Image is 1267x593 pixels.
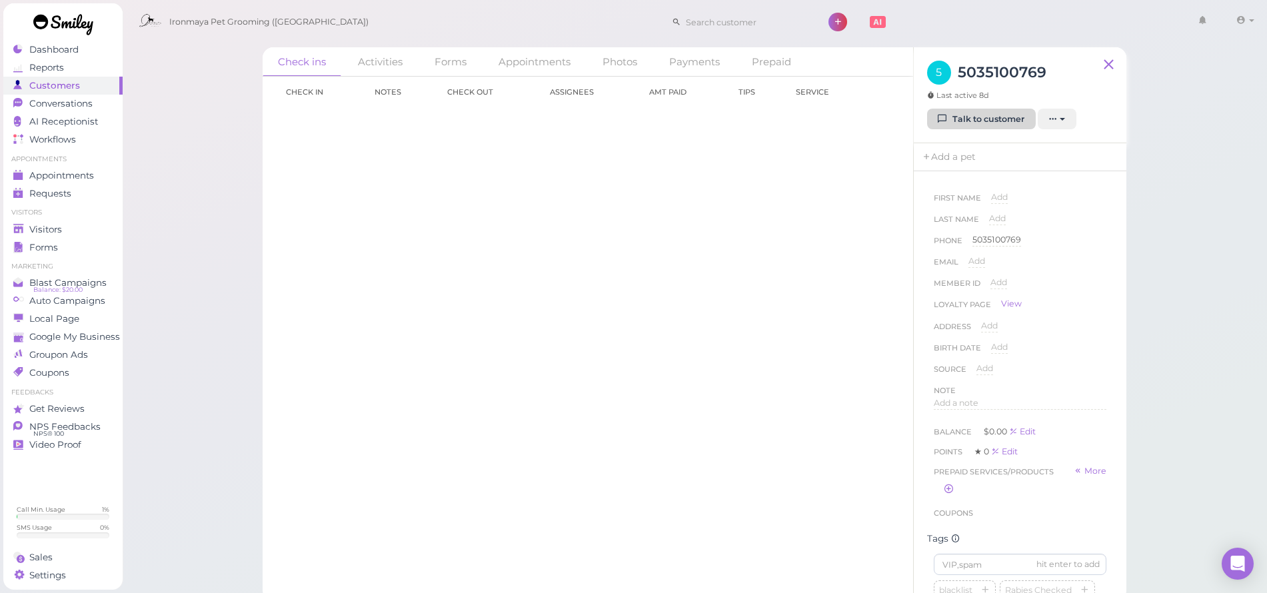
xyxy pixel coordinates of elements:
[934,398,978,408] span: Add a note
[29,188,71,199] span: Requests
[974,446,991,456] span: ★ 0
[934,447,964,456] span: Points
[3,167,123,185] a: Appointments
[419,47,482,76] a: Forms
[1036,558,1100,570] div: hit enter to add
[934,554,1106,575] input: VIP,spam
[3,418,123,436] a: NPS Feedbacks NPS® 100
[934,465,1054,478] span: Prepaid services/products
[934,362,966,384] span: Source
[984,426,1009,436] span: $0.00
[3,208,123,217] li: Visitors
[343,47,418,76] a: Activities
[1009,426,1036,436] a: Edit
[927,61,951,85] span: 5
[3,221,123,239] a: Visitors
[29,242,58,253] span: Forms
[29,570,66,581] span: Settings
[3,292,123,310] a: Auto Campaigns
[934,384,956,397] div: Note
[3,95,123,113] a: Conversations
[934,191,981,213] span: First Name
[927,533,1113,544] div: Tags
[365,77,437,107] th: Notes
[29,295,105,306] span: Auto Campaigns
[927,90,989,101] span: Last active 8d
[29,349,88,360] span: Groupon Ads
[934,277,980,298] span: Member ID
[934,508,973,518] span: Coupons
[29,367,69,378] span: Coupons
[991,342,1008,352] span: Add
[3,388,123,397] li: Feedbacks
[3,548,123,566] a: Sales
[3,239,123,257] a: Forms
[29,439,81,450] span: Video Proof
[33,428,64,439] span: NPS® 100
[17,505,65,514] div: Call Min. Usage
[3,400,123,418] a: Get Reviews
[29,403,85,414] span: Get Reviews
[934,213,979,234] span: Last Name
[29,421,101,432] span: NPS Feedbacks
[728,77,786,107] th: Tips
[102,505,109,514] div: 1 %
[17,523,52,532] div: SMS Usage
[972,234,1021,247] div: 5035100769
[1074,465,1106,478] a: More
[1001,298,1022,310] a: View
[29,277,107,289] span: Blast Campaigns
[786,77,868,107] th: Service
[3,274,123,292] a: Blast Campaigns Balance: $20.00
[681,11,810,33] input: Search customer
[991,192,1008,202] span: Add
[540,77,639,107] th: Assignees
[736,47,806,76] a: Prepaid
[3,131,123,149] a: Workflows
[934,320,971,341] span: Address
[29,552,53,563] span: Sales
[976,363,993,373] span: Add
[934,298,991,316] span: Loyalty page
[29,80,80,91] span: Customers
[29,62,64,73] span: Reports
[934,427,974,436] span: Balance
[3,113,123,131] a: AI Receptionist
[3,155,123,164] li: Appointments
[989,213,1006,223] span: Add
[29,224,62,235] span: Visitors
[3,77,123,95] a: Customers
[3,310,123,328] a: Local Page
[3,185,123,203] a: Requests
[3,41,123,59] a: Dashboard
[927,109,1036,130] a: Talk to customer
[934,234,962,255] span: Phone
[958,61,1046,84] h3: 5035100769
[639,77,728,107] th: Amt Paid
[914,143,984,171] a: Add a pet
[29,98,93,109] span: Conversations
[1222,548,1254,580] div: Open Intercom Messenger
[29,313,79,324] span: Local Page
[33,285,83,295] span: Balance: $20.00
[3,262,123,271] li: Marketing
[100,523,109,532] div: 0 %
[991,446,1018,456] a: Edit
[3,346,123,364] a: Groupon Ads
[3,59,123,77] a: Reports
[29,331,120,342] span: Google My Business
[276,77,365,107] th: Check in
[29,44,79,55] span: Dashboard
[3,566,123,584] a: Settings
[990,277,1007,287] span: Add
[934,255,958,277] span: Email
[437,77,540,107] th: Check out
[3,328,123,346] a: Google My Business
[29,170,94,181] span: Appointments
[483,47,586,76] a: Appointments
[587,47,652,76] a: Photos
[934,341,981,362] span: Birth date
[29,116,98,127] span: AI Receptionist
